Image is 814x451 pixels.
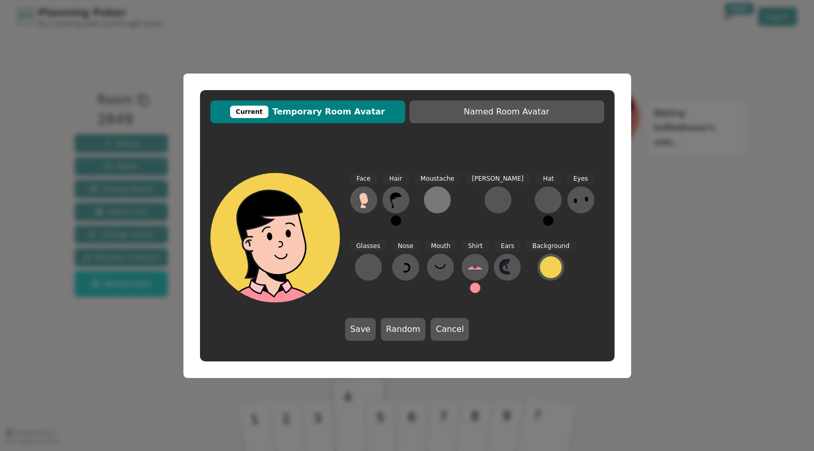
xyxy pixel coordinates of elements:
[350,240,387,252] span: Glasses
[415,106,599,118] span: Named Room Avatar
[409,100,604,123] button: Named Room Avatar
[466,173,530,185] span: [PERSON_NAME]
[494,240,520,252] span: Ears
[526,240,576,252] span: Background
[567,173,594,185] span: Eyes
[350,173,377,185] span: Face
[537,173,560,185] span: Hat
[381,318,425,341] button: Random
[230,106,268,118] div: Current
[210,100,405,123] button: CurrentTemporary Room Avatar
[415,173,461,185] span: Moustache
[431,318,469,341] button: Cancel
[383,173,408,185] span: Hair
[462,240,489,252] span: Shirt
[392,240,420,252] span: Nose
[216,106,400,118] span: Temporary Room Avatar
[345,318,376,341] button: Save
[425,240,457,252] span: Mouth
